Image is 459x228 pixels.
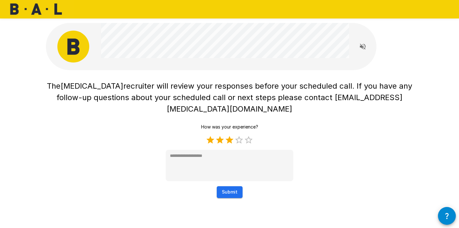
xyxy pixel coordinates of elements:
[356,40,369,53] button: Read questions aloud
[57,31,89,63] img: bal_avatar.png
[201,124,258,130] p: How was your experience?
[56,81,414,114] span: recruiter will review your responses before your scheduled call. If you have any follow-up questi...
[61,81,123,91] span: [MEDICAL_DATA]
[47,81,61,91] span: The
[217,186,243,198] button: Submit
